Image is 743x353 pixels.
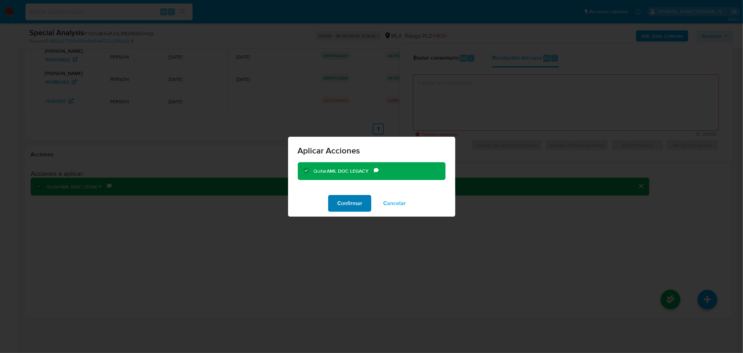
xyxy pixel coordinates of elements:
span: Aplicar Acciones [298,147,446,155]
button: Confirmar [328,195,371,212]
span: Confirmar [337,196,362,211]
div: Quitar [314,168,374,175]
button: Cancelar [374,195,415,212]
b: AML DOC LEGACY [327,167,369,174]
span: Cancelar [383,196,406,211]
